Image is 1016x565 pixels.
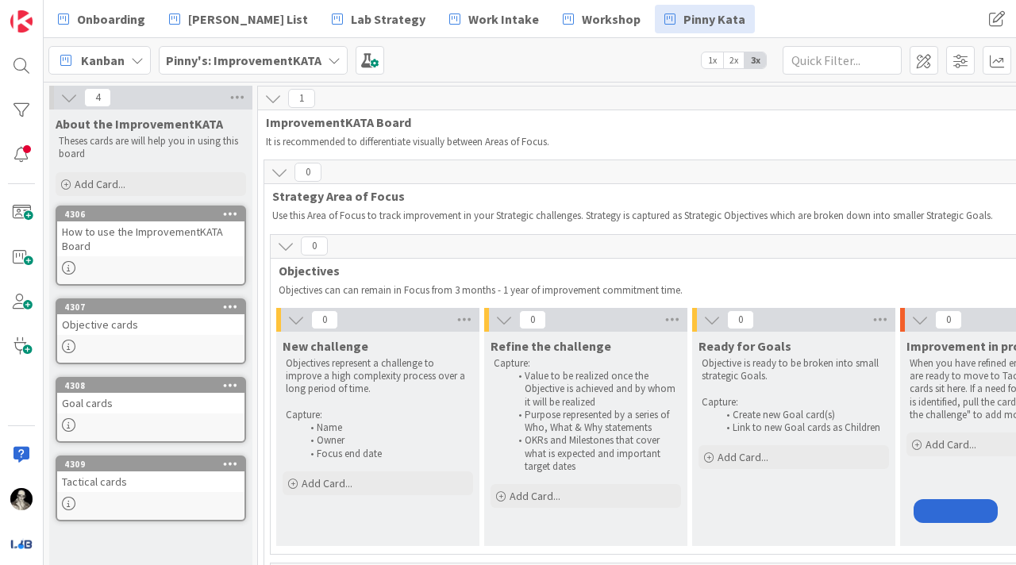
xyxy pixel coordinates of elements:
div: 4308 [57,379,244,393]
img: avatar [10,532,33,555]
span: About the ImprovementKATA [56,116,223,132]
p: Capture: [286,409,470,421]
b: Pinny's: ImprovementKATA [166,52,321,68]
a: [PERSON_NAME] List [160,5,317,33]
a: 4307Objective cards [56,298,246,364]
div: How to use the ImprovementKATA Board [57,221,244,256]
a: Onboarding [48,5,155,33]
img: Visit kanbanzone.com [10,10,33,33]
span: Lab Strategy [351,10,425,29]
img: WS [10,488,33,510]
span: 0 [294,163,321,182]
span: New challenge [283,338,368,354]
a: Work Intake [440,5,548,33]
div: 4306 [57,207,244,221]
li: OKRs and Milestones that cover what is expected and important target dates [510,434,679,473]
li: Link to new Goal cards as Children [718,421,887,434]
a: 4308Goal cards [56,377,246,443]
a: Lab Strategy [322,5,435,33]
div: 4307 [57,300,244,314]
div: 4306How to use the ImprovementKATA Board [57,207,244,256]
a: 4309Tactical cards [56,455,246,521]
span: 1 [288,89,315,108]
span: 0 [727,310,754,329]
span: 0 [301,236,328,256]
div: 4306 [64,209,244,220]
div: Goal cards [57,393,244,413]
a: Pinny Kata [655,5,755,33]
li: Owner [302,434,471,447]
span: 0 [311,310,338,329]
div: 4307 [64,302,244,313]
span: Add Card... [302,476,352,490]
div: 4309 [64,459,244,470]
span: 0 [935,310,962,329]
span: 1x [702,52,723,68]
input: Quick Filter... [783,46,902,75]
span: Workshop [582,10,641,29]
span: 0 [519,310,546,329]
p: Objective is ready to be broken into small strategic Goals. [702,357,886,383]
p: Capture: [494,357,678,370]
span: 4 [84,88,111,107]
span: Work Intake [468,10,539,29]
div: 4308 [64,380,244,391]
p: Objectives represent a challenge to improve a high complexity process over a long period of time. [286,357,470,396]
a: 4306How to use the ImprovementKATA Board [56,206,246,286]
div: 4307Objective cards [57,300,244,335]
span: Refine the challenge [491,338,611,354]
span: Add Card... [510,489,560,503]
span: 2x [723,52,745,68]
span: Add Card... [926,437,976,452]
span: Onboarding [77,10,145,29]
li: Value to be realized once the Objective is achieved and by whom it will be realized [510,370,679,409]
p: Theses cards are will help you in using this board [59,135,243,161]
span: Add Card... [75,177,125,191]
li: Name [302,421,471,434]
span: Add Card... [718,450,768,464]
span: Kanban [81,51,125,70]
li: Focus end date [302,448,471,460]
li: Create new Goal card(s) [718,409,887,421]
li: Purpose represented by a series of Who, What & Why statements [510,409,679,435]
span: [PERSON_NAME] List [188,10,308,29]
div: 4308Goal cards [57,379,244,413]
span: Ready for Goals [698,338,791,354]
span: Pinny Kata [683,10,745,29]
div: 4309Tactical cards [57,457,244,492]
div: Objective cards [57,314,244,335]
p: Capture: [702,396,886,409]
a: Workshop [553,5,650,33]
div: Tactical cards [57,471,244,492]
span: 3x [745,52,766,68]
div: 4309 [57,457,244,471]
